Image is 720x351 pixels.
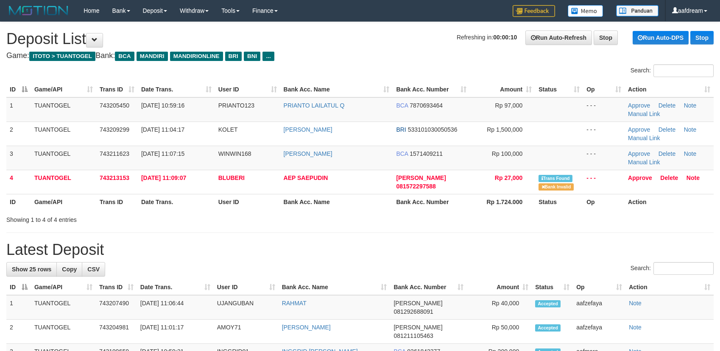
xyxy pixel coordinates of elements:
span: [PERSON_NAME] [393,324,442,331]
td: TUANTOGEL [31,170,96,194]
span: BRI [225,52,242,61]
td: Rp 50,000 [467,320,532,344]
span: BCA [115,52,134,61]
td: aafzefaya [573,320,625,344]
span: Copy 081292688091 to clipboard [393,308,433,315]
td: 1 [6,97,31,122]
th: Amount: activate to sort column ascending [470,82,535,97]
span: Accepted [535,324,561,332]
th: Date Trans.: activate to sort column ascending [138,82,215,97]
a: RAHMAT [282,300,307,307]
input: Search: [653,262,714,275]
a: Manual Link [628,135,660,141]
th: Op [583,194,625,210]
td: - - - [583,97,625,122]
th: Status: activate to sort column ascending [535,82,583,97]
a: Stop [594,30,618,45]
td: 743207490 [96,295,137,320]
a: Note [684,150,697,157]
img: Button%20Memo.svg [568,5,603,17]
a: Run Auto-Refresh [525,30,592,45]
td: AMOY71 [214,320,279,344]
span: [DATE] 11:09:07 [141,174,186,181]
span: CSV [87,266,100,273]
a: Approve [628,150,650,157]
span: PRIANTO123 [218,102,254,109]
th: Op: activate to sort column ascending [583,82,625,97]
td: [DATE] 11:06:44 [137,295,214,320]
span: [DATE] 11:07:15 [141,150,184,157]
span: Copy [62,266,77,273]
span: MANDIRI [137,52,168,61]
a: Approve [628,102,650,109]
span: Copy 533101030050536 to clipboard [408,126,458,133]
td: 4 [6,170,31,194]
td: 2 [6,320,31,344]
span: ITOTO > TUANTOGEL [29,52,95,61]
span: Rp 100,000 [492,150,522,157]
td: 1 [6,295,31,320]
a: [PERSON_NAME] [284,150,332,157]
span: BCA [396,102,408,109]
label: Search: [631,64,714,77]
th: User ID [215,194,280,210]
th: Action: activate to sort column ascending [625,82,714,97]
th: Game/API: activate to sort column ascending [31,279,96,295]
a: Manual Link [628,159,660,166]
td: TUANTOGEL [31,146,96,170]
a: Approve [628,174,652,181]
span: WINWIN168 [218,150,251,157]
h1: Latest Deposit [6,241,714,258]
td: 2 [6,122,31,146]
th: Amount: activate to sort column ascending [467,279,532,295]
th: Trans ID: activate to sort column ascending [96,82,138,97]
img: MOTION_logo.png [6,4,71,17]
th: Bank Acc. Number [393,194,470,210]
span: Refreshing in: [457,34,517,41]
span: [DATE] 11:04:17 [141,126,184,133]
span: Copy 081211105463 to clipboard [393,332,433,339]
td: [DATE] 11:01:17 [137,320,214,344]
span: Similar transaction found [539,175,572,182]
a: Delete [659,150,675,157]
th: Date Trans.: activate to sort column ascending [137,279,214,295]
td: TUANTOGEL [31,320,96,344]
th: Action [625,194,714,210]
th: Game/API: activate to sort column ascending [31,82,96,97]
span: [PERSON_NAME] [393,300,442,307]
a: Note [684,102,697,109]
a: Note [629,300,642,307]
a: Delete [659,126,675,133]
label: Search: [631,262,714,275]
th: ID: activate to sort column descending [6,82,31,97]
a: [PERSON_NAME] [282,324,331,331]
span: BCA [396,150,408,157]
span: Copy 1571409211 to clipboard [410,150,443,157]
td: aafzefaya [573,295,625,320]
th: Bank Acc. Name [280,194,393,210]
a: Note [684,126,697,133]
th: Trans ID [96,194,138,210]
span: BLUBERI [218,174,245,181]
th: Bank Acc. Number: activate to sort column ascending [393,82,470,97]
th: Bank Acc. Name: activate to sort column ascending [280,82,393,97]
th: ID: activate to sort column descending [6,279,31,295]
th: Status: activate to sort column ascending [532,279,573,295]
td: TUANTOGEL [31,97,96,122]
span: BRI [396,126,406,133]
a: PRIANTO LAILATUL Q [284,102,345,109]
a: Manual Link [628,111,660,117]
th: Action: activate to sort column ascending [625,279,714,295]
span: Show 25 rows [12,266,51,273]
a: [PERSON_NAME] [284,126,332,133]
a: Copy [56,262,82,276]
a: Run Auto-DPS [633,31,689,44]
span: Rp 1,500,000 [487,126,522,133]
td: UJANGUBAN [214,295,279,320]
td: TUANTOGEL [31,122,96,146]
a: Delete [660,174,678,181]
th: User ID: activate to sort column ascending [215,82,280,97]
th: Status [535,194,583,210]
th: Op: activate to sort column ascending [573,279,625,295]
span: BNI [244,52,260,61]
